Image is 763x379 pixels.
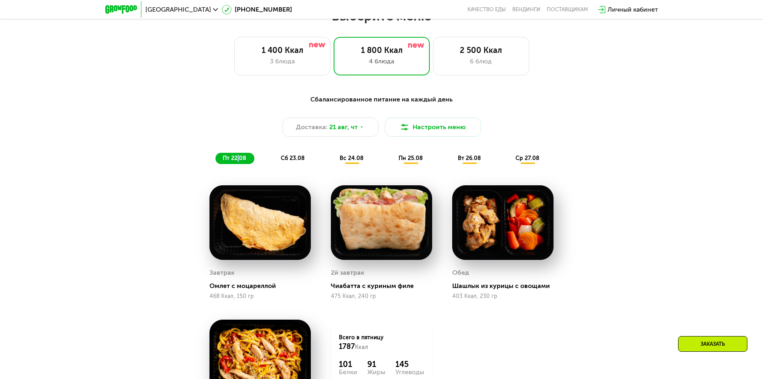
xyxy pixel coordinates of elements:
div: Обед [452,267,469,279]
div: Углеводы [395,369,424,375]
div: поставщикам [547,6,588,13]
span: пт 22.08 [223,155,246,162]
span: вт 26.08 [458,155,481,162]
div: Омлет с моцареллой [209,282,317,290]
span: вс 24.08 [340,155,364,162]
span: сб 23.08 [281,155,305,162]
div: 468 Ккал, 150 гр [209,293,311,300]
div: Завтрак [209,267,235,279]
span: пн 25.08 [399,155,423,162]
div: 475 Ккал, 240 гр [331,293,432,300]
a: Вендинги [512,6,540,13]
div: 2 500 Ккал [441,45,521,55]
div: 101 [339,359,357,369]
span: ср 27.08 [515,155,540,162]
div: 91 [367,359,385,369]
div: Сбалансированное питание на каждый день [145,95,619,105]
button: Настроить меню [385,118,481,137]
div: 1 800 Ккал [342,45,421,55]
div: 403 Ккал, 230 гр [452,293,554,300]
span: Ккал [355,344,368,351]
div: Чиабатта с куриным филе [331,282,439,290]
div: Всего в пятницу [339,334,424,351]
span: 1787 [339,342,355,351]
div: 2й завтрак [331,267,364,279]
div: 145 [395,359,424,369]
span: [GEOGRAPHIC_DATA] [145,6,211,13]
span: 21 авг, чт [329,122,358,132]
span: Доставка: [296,122,328,132]
div: Шашлык из курицы с овощами [452,282,560,290]
div: Жиры [367,369,385,375]
div: 4 блюда [342,57,421,66]
div: 1 400 Ккал [243,45,322,55]
div: Личный кабинет [608,5,658,14]
div: Заказать [678,336,747,352]
a: Качество еды [467,6,506,13]
div: 3 блюда [243,57,322,66]
div: Белки [339,369,357,375]
a: [PHONE_NUMBER] [222,5,292,14]
div: 6 блюд [441,57,521,66]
